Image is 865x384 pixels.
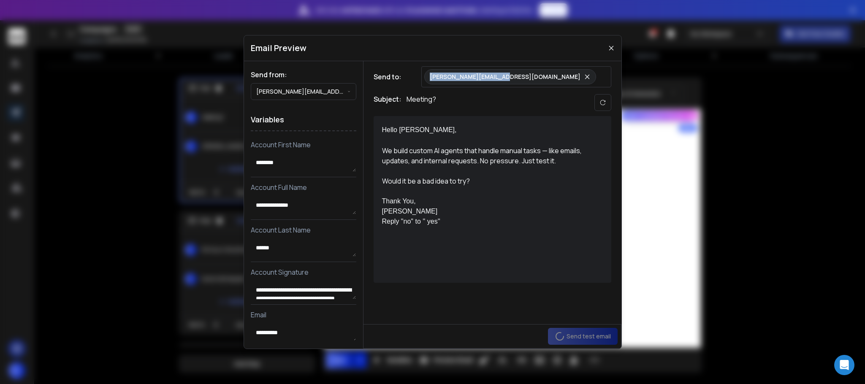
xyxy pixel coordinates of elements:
[382,176,593,186] div: Would it be a bad idea to try?
[407,94,436,111] p: Meeting?
[251,310,356,320] p: Email
[251,182,356,192] p: Account Full Name
[251,225,356,235] p: Account Last Name
[382,126,457,133] span: Hello [PERSON_NAME],
[251,108,356,131] h1: Variables
[251,70,356,80] h1: Send from:
[251,140,356,150] p: Account First Name
[834,355,854,375] div: Open Intercom Messenger
[251,42,306,54] h1: Email Preview
[374,94,401,111] h1: Subject:
[382,216,593,227] div: Reply "no" to '' yes''
[430,73,580,81] p: [PERSON_NAME][EMAIL_ADDRESS][DOMAIN_NAME]
[382,206,593,216] div: [PERSON_NAME]
[374,72,407,82] h1: Send to:
[256,87,348,96] p: [PERSON_NAME][EMAIL_ADDRESS][PERSON_NAME][PERSON_NAME][DOMAIN_NAME]
[382,146,593,166] div: We build custom AI agents that handle manual tasks — like emails, updates, and internal requests....
[382,196,593,206] div: Thank You,
[251,267,356,277] p: Account Signature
